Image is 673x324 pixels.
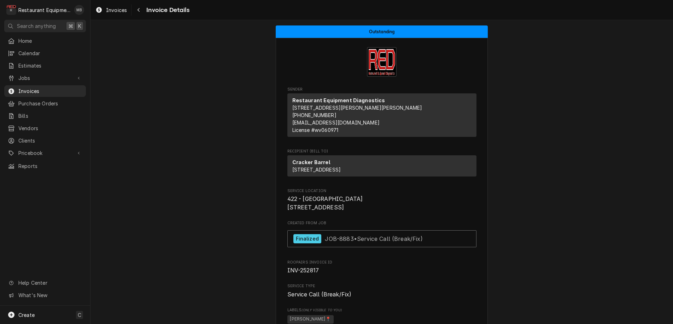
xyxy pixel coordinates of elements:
[369,29,395,34] span: Outstanding
[287,266,476,275] span: Roopairs Invoice ID
[78,22,81,30] span: K
[106,6,127,14] span: Invoices
[18,74,72,82] span: Jobs
[4,60,86,71] a: Estimates
[6,5,16,15] div: R
[4,110,86,122] a: Bills
[6,5,16,15] div: Restaurant Equipment Diagnostics's Avatar
[287,290,476,299] span: Service Type
[18,62,82,69] span: Estimates
[133,4,144,16] button: Navigate back
[4,35,86,47] a: Home
[287,315,334,324] span: [PERSON_NAME]📍
[287,87,476,140] div: Invoice Sender
[18,279,82,287] span: Help Center
[287,283,476,289] span: Service Type
[18,162,82,170] span: Reports
[292,105,422,111] span: [STREET_ADDRESS][PERSON_NAME][PERSON_NAME]
[18,125,82,132] span: Vendors
[292,167,341,173] span: [STREET_ADDRESS]
[287,93,476,140] div: Sender
[292,97,385,103] strong: Restaurant Equipment Diagnostics
[292,127,339,133] span: License # wv060971
[4,72,86,84] a: Go to Jobs
[287,188,476,212] div: Service Location
[18,100,82,107] span: Purchase Orders
[287,291,352,298] span: Service Call (Break/Fix)
[18,291,82,299] span: What's New
[18,6,70,14] div: Restaurant Equipment Diagnostics
[4,135,86,146] a: Clients
[287,260,476,275] div: Roopairs Invoice ID
[4,122,86,134] a: Vendors
[287,195,476,212] span: Service Location
[18,149,72,157] span: Pricebook
[4,98,86,109] a: Purchase Orders
[287,155,476,179] div: Recipient (Bill To)
[18,50,82,57] span: Calendar
[74,5,84,15] div: Matthew Brunty's Avatar
[287,260,476,265] span: Roopairs Invoice ID
[287,307,476,313] span: Labels
[287,149,476,154] span: Recipient (Bill To)
[293,234,321,244] div: Finalized
[4,47,86,59] a: Calendar
[18,87,82,95] span: Invoices
[93,4,130,16] a: Invoices
[287,93,476,137] div: Sender
[144,5,189,15] span: Invoice Details
[292,112,336,118] a: [PHONE_NUMBER]
[68,22,73,30] span: ⌘
[17,22,56,30] span: Search anything
[287,267,319,274] span: INV-252817
[18,112,82,120] span: Bills
[4,20,86,32] button: Search anything⌘K
[287,155,476,177] div: Recipient (Bill To)
[78,311,81,319] span: C
[276,25,488,38] div: Status
[287,87,476,92] span: Sender
[18,37,82,45] span: Home
[287,188,476,194] span: Service Location
[325,235,422,242] span: JOB-8883 • Service Call (Break/Fix)
[4,277,86,289] a: Go to Help Center
[287,196,363,211] span: 422 - [GEOGRAPHIC_DATA] [STREET_ADDRESS]
[292,159,330,165] strong: Cracker Barrel
[74,5,84,15] div: MB
[302,308,341,312] span: (Only Visible to You)
[367,47,397,77] img: Logo
[287,230,476,248] a: View Job
[4,147,86,159] a: Go to Pricebook
[4,160,86,172] a: Reports
[287,220,476,251] div: Created From Job
[18,137,82,144] span: Clients
[4,85,86,97] a: Invoices
[287,220,476,226] span: Created From Job
[18,312,35,318] span: Create
[287,283,476,299] div: Service Type
[287,149,476,180] div: Invoice Recipient
[4,289,86,301] a: Go to What's New
[292,120,380,126] a: [EMAIL_ADDRESS][DOMAIN_NAME]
